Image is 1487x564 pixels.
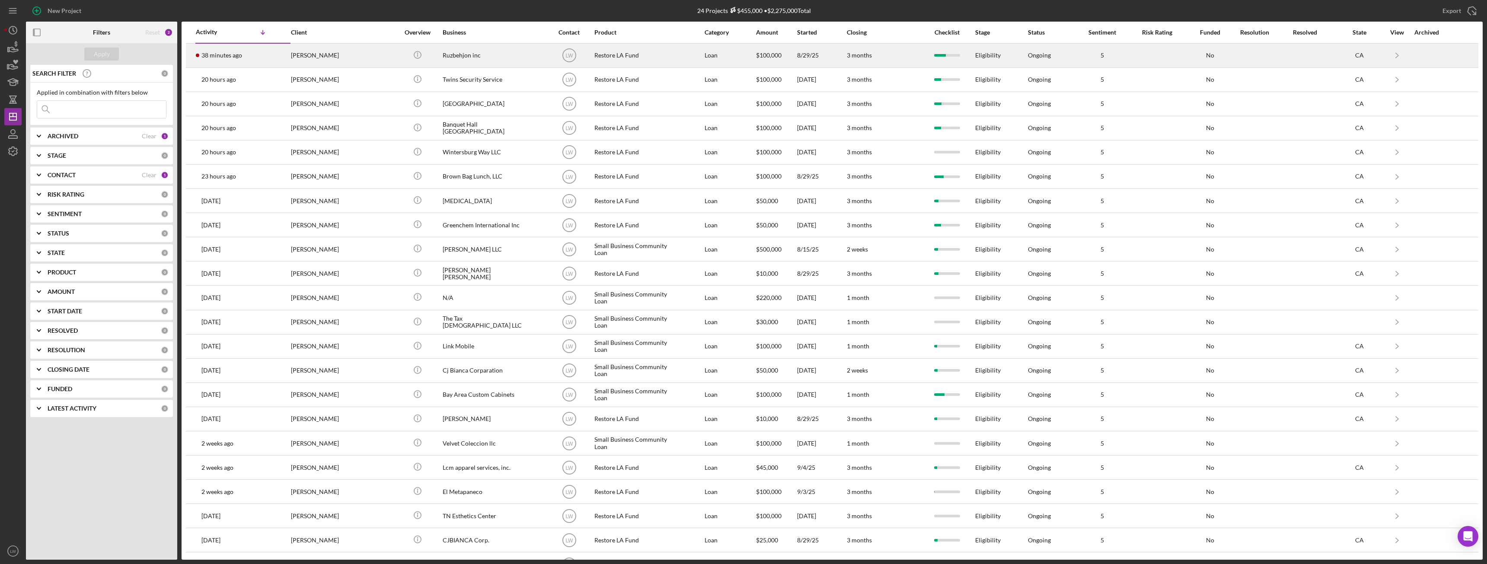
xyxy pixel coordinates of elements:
div: Small Business Community Loan [594,335,681,358]
div: No [1190,343,1229,350]
text: LW [565,198,573,204]
div: [PERSON_NAME] [291,408,377,430]
div: Ongoing [1028,76,1051,83]
div: 5 [1081,440,1124,447]
div: Eligibility [975,189,1017,212]
div: Apply [94,48,110,61]
div: Ongoing [1028,124,1051,131]
div: No [1190,198,1229,204]
b: STATE [48,249,65,256]
div: [PERSON_NAME] [291,68,377,91]
div: No [1190,52,1229,59]
span: $50,000 [756,221,778,229]
time: 3 months [847,100,872,107]
div: Eligibility [975,117,1017,140]
div: 5 [1081,52,1124,59]
div: Eligibility [975,44,1017,67]
button: New Project [26,2,90,19]
time: 2025-09-15 07:00 [201,294,220,301]
div: 0 [161,366,169,373]
div: Reset [145,29,160,36]
time: 3 months [847,124,872,131]
div: Loan [705,311,745,334]
div: New Project [48,2,81,19]
time: 1 month [847,294,869,301]
div: CA [1342,270,1377,277]
text: LW [565,416,573,422]
div: Restore LA Fund [594,141,681,164]
span: $100,000 [756,100,782,107]
div: 5 [1081,149,1124,156]
div: Loan [705,68,745,91]
div: [DATE] [797,432,836,455]
div: [DATE] [797,286,836,309]
div: Small Business Community Loan [594,286,681,309]
div: No [1190,367,1229,374]
div: Ongoing [1028,149,1051,156]
div: Restore LA Fund [594,68,681,91]
b: STAGE [48,152,66,159]
time: 2 weeks [847,366,868,374]
span: $100,000 [756,124,782,131]
div: 5 [1081,76,1124,83]
div: Eligibility [975,165,1017,188]
span: $30,000 [756,318,778,325]
span: $100,000 [756,76,782,83]
div: Loan [705,44,745,67]
div: Risk Rating [1136,29,1179,36]
time: 2025-09-15 15:50 [201,270,220,277]
b: AMOUNT [48,288,75,295]
div: [PERSON_NAME] [291,432,377,455]
div: CA [1342,173,1377,180]
time: 2025-09-16 21:12 [201,100,236,107]
span: $100,000 [756,342,782,350]
div: Ongoing [1028,367,1051,374]
b: Filters [93,29,110,36]
div: Funded [1190,29,1229,36]
div: 5 [1081,124,1124,131]
div: Clear [142,133,156,140]
div: Restore LA Fund [594,92,681,115]
time: 3 months [847,51,872,59]
div: 5 [1081,173,1124,180]
div: Loan [705,92,745,115]
time: 2025-09-17 16:18 [201,52,242,59]
text: LW [565,222,573,228]
div: Export [1442,2,1461,19]
div: Loan [705,238,745,261]
div: Eligibility [975,68,1017,91]
div: 0 [161,307,169,315]
div: 5 [1081,270,1124,277]
div: No [1190,124,1229,131]
div: [PERSON_NAME] [291,141,377,164]
div: Greenchem International Inc [443,213,529,236]
div: Activity [196,29,234,35]
time: 1 month [847,391,869,398]
div: Velvet Coleccion llc [443,432,529,455]
time: 3 months [847,415,872,422]
div: [MEDICAL_DATA] [443,189,529,212]
div: Closing [847,29,912,36]
text: LW [565,440,573,446]
div: Eligibility [975,335,1017,358]
div: 0 [161,268,169,276]
div: 8/29/25 [797,44,836,67]
div: 0 [161,405,169,412]
div: 8/15/25 [797,238,836,261]
div: Eligibility [975,262,1017,285]
time: 2025-09-16 04:04 [201,222,220,229]
text: LW [565,174,573,180]
div: N/A [443,286,529,309]
div: Wintersburg Way LLC [443,141,529,164]
div: No [1190,76,1229,83]
div: 0 [161,229,169,237]
div: [PERSON_NAME] [PERSON_NAME] [443,262,529,285]
div: No [1190,415,1229,422]
div: Cj Bianca Corparation [443,359,529,382]
time: 2025-09-16 21:02 [201,124,236,131]
div: 5 [1081,391,1124,398]
div: Status [1028,29,1069,36]
div: Restore LA Fund [594,408,681,430]
div: Eligibility [975,408,1017,430]
span: $100,000 [756,391,782,398]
